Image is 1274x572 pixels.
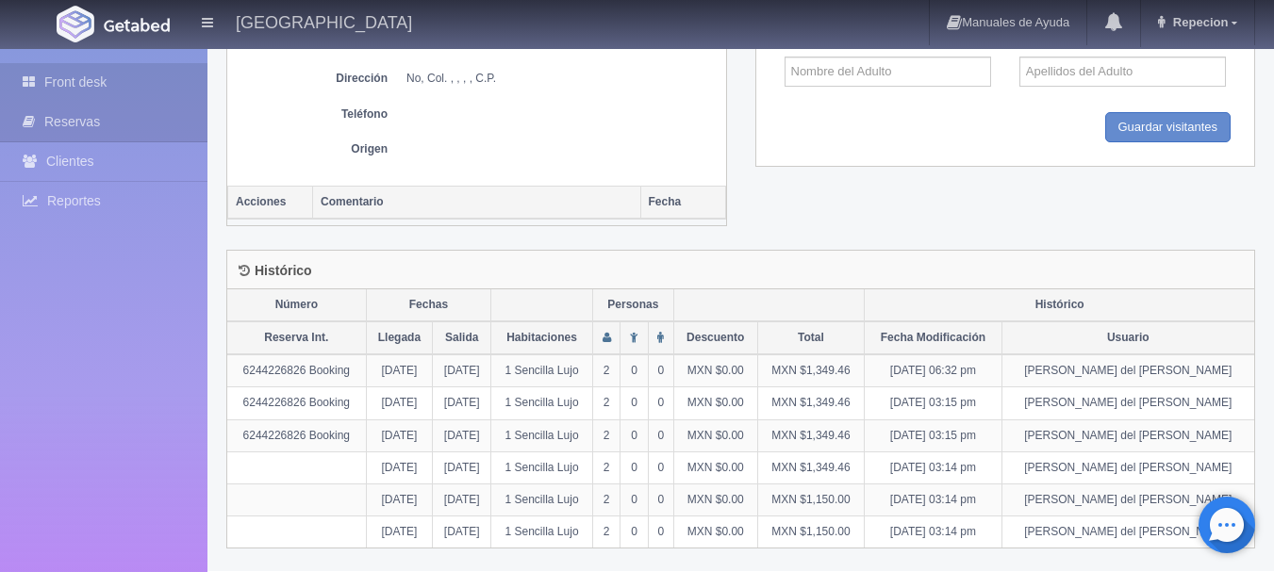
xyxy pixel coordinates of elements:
td: [PERSON_NAME] del [PERSON_NAME] [1001,483,1254,515]
input: Nombre del Adulto [785,57,991,87]
td: [DATE] [366,387,433,419]
td: 0 [620,354,648,387]
th: Fechas [366,289,491,321]
td: 1 Sencilla Lujo [491,483,593,515]
td: 2 [592,354,620,387]
td: 2 [592,387,620,419]
td: [DATE] 03:15 pm [865,387,1001,419]
td: 2 [592,483,620,515]
td: 0 [620,516,648,548]
td: 1 Sencilla Lujo [491,419,593,451]
td: 6244226826 Booking [227,419,366,451]
td: MXN $1,349.46 [757,419,865,451]
td: 1 Sencilla Lujo [491,354,593,387]
td: 0 [620,483,648,515]
th: Número [227,289,366,321]
th: Reserva Int. [227,321,366,354]
td: [PERSON_NAME] del [PERSON_NAME] [1001,451,1254,483]
dd: No, Col. , , , , C.P. [406,71,717,87]
td: [DATE] [433,483,491,515]
td: [DATE] [433,387,491,419]
td: 0 [648,516,673,548]
td: [DATE] [433,354,491,387]
td: [DATE] 03:14 pm [865,451,1001,483]
td: [DATE] 03:15 pm [865,419,1001,451]
td: MXN $0.00 [673,516,757,548]
td: [DATE] 06:32 pm [865,354,1001,387]
th: Habitaciones [491,321,593,354]
td: [DATE] [366,516,433,548]
td: 0 [620,387,648,419]
th: Personas [592,289,673,321]
td: [DATE] 03:14 pm [865,483,1001,515]
td: 0 [620,419,648,451]
td: 2 [592,516,620,548]
td: [DATE] [366,354,433,387]
td: [DATE] [433,419,491,451]
td: [PERSON_NAME] del [PERSON_NAME] [1001,387,1254,419]
td: 6244226826 Booking [227,387,366,419]
td: [DATE] [366,419,433,451]
td: 0 [648,483,673,515]
td: MXN $1,349.46 [757,387,865,419]
dt: Teléfono [237,106,388,123]
img: Getabed [104,18,170,32]
th: Fecha [640,186,725,219]
td: MXN $1,150.00 [757,483,865,515]
th: Descuento [673,321,757,354]
td: 2 [592,419,620,451]
td: MXN $0.00 [673,354,757,387]
td: MXN $0.00 [673,419,757,451]
td: [PERSON_NAME] del [PERSON_NAME] [1001,354,1254,387]
h4: Histórico [239,264,312,278]
td: [PERSON_NAME] del [PERSON_NAME] [1001,516,1254,548]
td: MXN $0.00 [673,387,757,419]
td: MXN $1,150.00 [757,516,865,548]
input: Guardar visitantes [1105,112,1232,143]
td: [DATE] [366,483,433,515]
dt: Dirección [237,71,388,87]
td: 0 [648,451,673,483]
td: 0 [648,354,673,387]
span: Repecion [1168,15,1229,29]
input: Apellidos del Adulto [1019,57,1226,87]
td: 0 [620,451,648,483]
th: Total [757,321,865,354]
td: 2 [592,451,620,483]
td: 6244226826 Booking [227,354,366,387]
dt: Origen [237,141,388,157]
td: [PERSON_NAME] del [PERSON_NAME] [1001,419,1254,451]
td: 1 Sencilla Lujo [491,387,593,419]
td: [DATE] 03:14 pm [865,516,1001,548]
th: Comentario [313,186,641,219]
td: 0 [648,419,673,451]
td: MXN $1,349.46 [757,354,865,387]
th: Llegada [366,321,433,354]
img: Getabed [57,6,94,42]
h4: [GEOGRAPHIC_DATA] [236,9,412,33]
th: Histórico [865,289,1254,321]
th: Salida [433,321,491,354]
td: MXN $0.00 [673,483,757,515]
th: Fecha Modificación [865,321,1001,354]
td: MXN $0.00 [673,451,757,483]
td: [DATE] [433,516,491,548]
th: Usuario [1001,321,1254,354]
th: Acciones [228,186,313,219]
td: [DATE] [433,451,491,483]
td: 0 [648,387,673,419]
td: 1 Sencilla Lujo [491,451,593,483]
td: [DATE] [366,451,433,483]
td: MXN $1,349.46 [757,451,865,483]
td: 1 Sencilla Lujo [491,516,593,548]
